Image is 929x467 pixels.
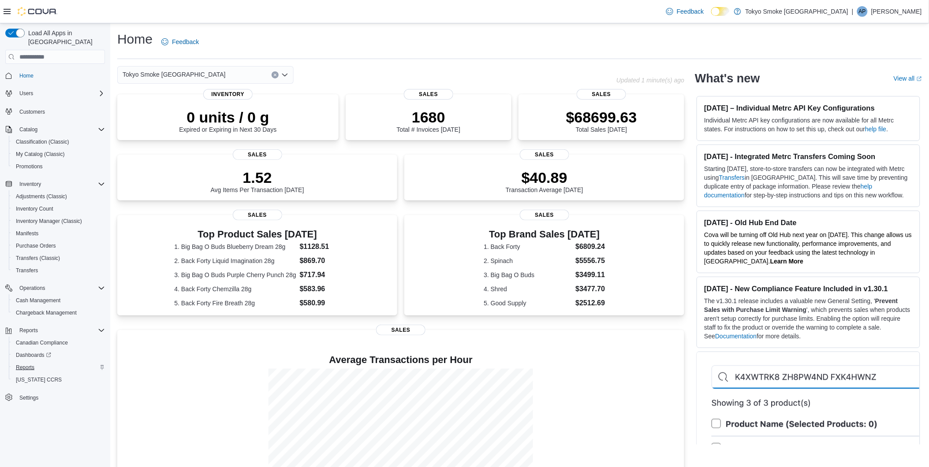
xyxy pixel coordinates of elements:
[16,376,62,383] span: [US_STATE] CCRS
[576,256,605,266] dd: $5556.75
[233,210,282,220] span: Sales
[715,333,757,340] a: Documentation
[16,163,43,170] span: Promotions
[12,295,64,306] a: Cash Management
[12,374,65,385] a: [US_STATE] CCRS
[12,161,46,172] a: Promotions
[12,228,105,239] span: Manifests
[16,309,77,316] span: Chargeback Management
[12,308,105,318] span: Chargeback Management
[2,105,108,118] button: Customers
[9,215,108,227] button: Inventory Manager (Classic)
[506,169,583,186] p: $40.89
[484,242,572,251] dt: 1. Back Forty
[484,285,572,293] dt: 4. Shred
[704,104,913,112] h3: [DATE] – Individual Metrc API Key Configurations
[19,327,38,334] span: Reports
[16,339,68,346] span: Canadian Compliance
[2,123,108,136] button: Catalog
[12,253,105,263] span: Transfers (Classic)
[12,350,55,360] a: Dashboards
[397,108,460,126] p: 1680
[9,374,108,386] button: [US_STATE] CCRS
[852,6,854,17] p: |
[9,203,108,215] button: Inventory Count
[16,205,53,212] span: Inventory Count
[203,89,253,100] span: Inventory
[12,241,105,251] span: Purchase Orders
[16,392,105,403] span: Settings
[19,394,38,401] span: Settings
[5,66,105,427] nav: Complex example
[12,149,68,159] a: My Catalog (Classic)
[871,6,922,17] p: [PERSON_NAME]
[12,204,57,214] a: Inventory Count
[9,136,108,148] button: Classification (Classic)
[9,307,108,319] button: Chargeback Management
[16,393,42,403] a: Settings
[506,169,583,193] div: Transaction Average [DATE]
[12,228,42,239] a: Manifests
[746,6,849,17] p: Tokyo Smoke [GEOGRAPHIC_DATA]
[576,298,605,308] dd: $2512.69
[300,241,340,252] dd: $1128.51
[677,7,704,16] span: Feedback
[12,216,86,226] a: Inventory Manager (Classic)
[179,108,276,126] p: 0 units / 0 g
[300,284,340,294] dd: $583.96
[9,361,108,374] button: Reports
[211,169,304,186] p: 1.52
[695,71,760,85] h2: What's new
[12,216,105,226] span: Inventory Manager (Classic)
[2,391,108,404] button: Settings
[16,138,69,145] span: Classification (Classic)
[16,124,105,135] span: Catalog
[174,242,296,251] dt: 1. Big Bag O Buds Blueberry Dream 28g
[484,256,572,265] dt: 2. Spinach
[12,253,63,263] a: Transfers (Classic)
[16,70,37,81] a: Home
[12,308,80,318] a: Chargeback Management
[158,33,202,51] a: Feedback
[577,89,626,100] span: Sales
[576,284,605,294] dd: $3477.70
[272,71,279,78] button: Clear input
[117,30,153,48] h1: Home
[16,179,45,189] button: Inventory
[124,355,677,365] h4: Average Transactions per Hour
[12,362,38,373] a: Reports
[172,37,199,46] span: Feedback
[12,161,105,172] span: Promotions
[16,352,51,359] span: Dashboards
[281,71,288,78] button: Open list of options
[16,364,34,371] span: Reports
[2,324,108,337] button: Reports
[404,89,453,100] span: Sales
[12,191,105,202] span: Adjustments (Classic)
[484,271,572,279] dt: 3. Big Bag O Buds
[174,229,340,240] h3: Top Product Sales [DATE]
[704,231,912,265] span: Cova will be turning off Old Hub next year on [DATE]. This change allows us to quickly release ne...
[16,193,67,200] span: Adjustments (Classic)
[704,218,913,227] h3: [DATE] - Old Hub End Date
[663,3,707,20] a: Feedback
[174,285,296,293] dt: 4. Back Forty Chemzilla 28g
[16,325,105,336] span: Reports
[300,298,340,308] dd: $580.99
[300,256,340,266] dd: $869.70
[174,256,296,265] dt: 2. Back Forty Liquid Imagination 28g
[12,137,105,147] span: Classification (Classic)
[719,174,745,181] a: Transfers
[16,218,82,225] span: Inventory Manager (Classic)
[9,349,108,361] a: Dashboards
[566,108,637,133] div: Total Sales [DATE]
[711,7,730,16] input: Dark Mode
[300,270,340,280] dd: $717.94
[12,149,105,159] span: My Catalog (Classic)
[19,181,41,188] span: Inventory
[9,240,108,252] button: Purchase Orders
[16,151,65,158] span: My Catalog (Classic)
[211,169,304,193] div: Avg Items Per Transaction [DATE]
[16,106,105,117] span: Customers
